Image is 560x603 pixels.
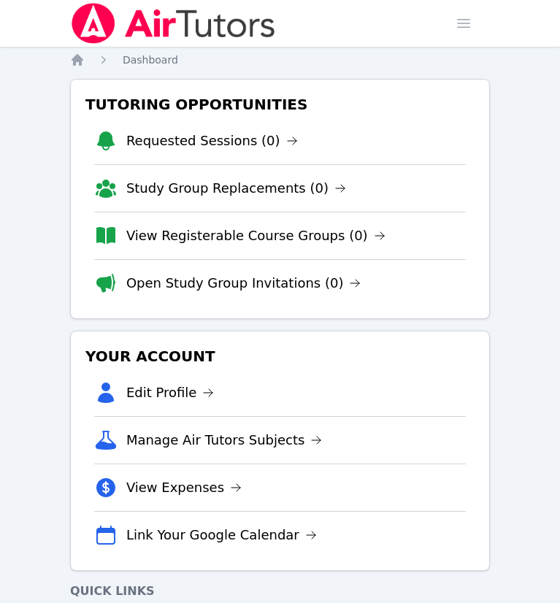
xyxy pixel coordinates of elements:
a: Open Study Group Invitations (0) [126,273,361,293]
h3: Tutoring Opportunities [83,91,477,118]
a: View Registerable Course Groups (0) [126,226,386,246]
span: Dashboard [123,54,178,66]
h4: Quick Links [70,583,490,600]
h3: Your Account [83,343,477,369]
a: Edit Profile [126,383,215,403]
a: Requested Sessions (0) [126,131,298,151]
a: Manage Air Tutors Subjects [126,430,323,450]
img: Air Tutors [70,3,277,44]
a: Link Your Google Calendar [126,525,317,545]
nav: Breadcrumb [70,53,490,67]
a: View Expenses [126,477,242,498]
a: Dashboard [123,53,178,67]
a: Study Group Replacements (0) [126,178,346,199]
